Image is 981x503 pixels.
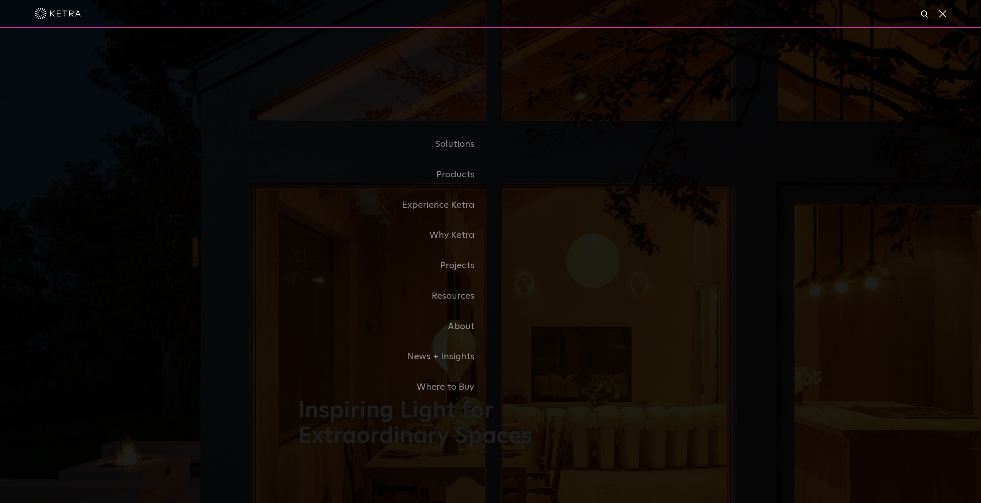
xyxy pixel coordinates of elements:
a: Solutions [298,129,491,160]
div: Navigation Menu [298,129,683,402]
img: search icon [920,10,930,19]
a: Resources [298,281,491,311]
a: Products [298,160,491,190]
a: About [298,311,491,342]
a: News + Insights [298,342,491,372]
a: Where to Buy [298,372,491,402]
a: Experience Ketra [298,190,491,220]
a: Projects [298,251,491,281]
img: ketra-logo-2019-white [35,8,81,19]
a: Why Ketra [298,220,491,251]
